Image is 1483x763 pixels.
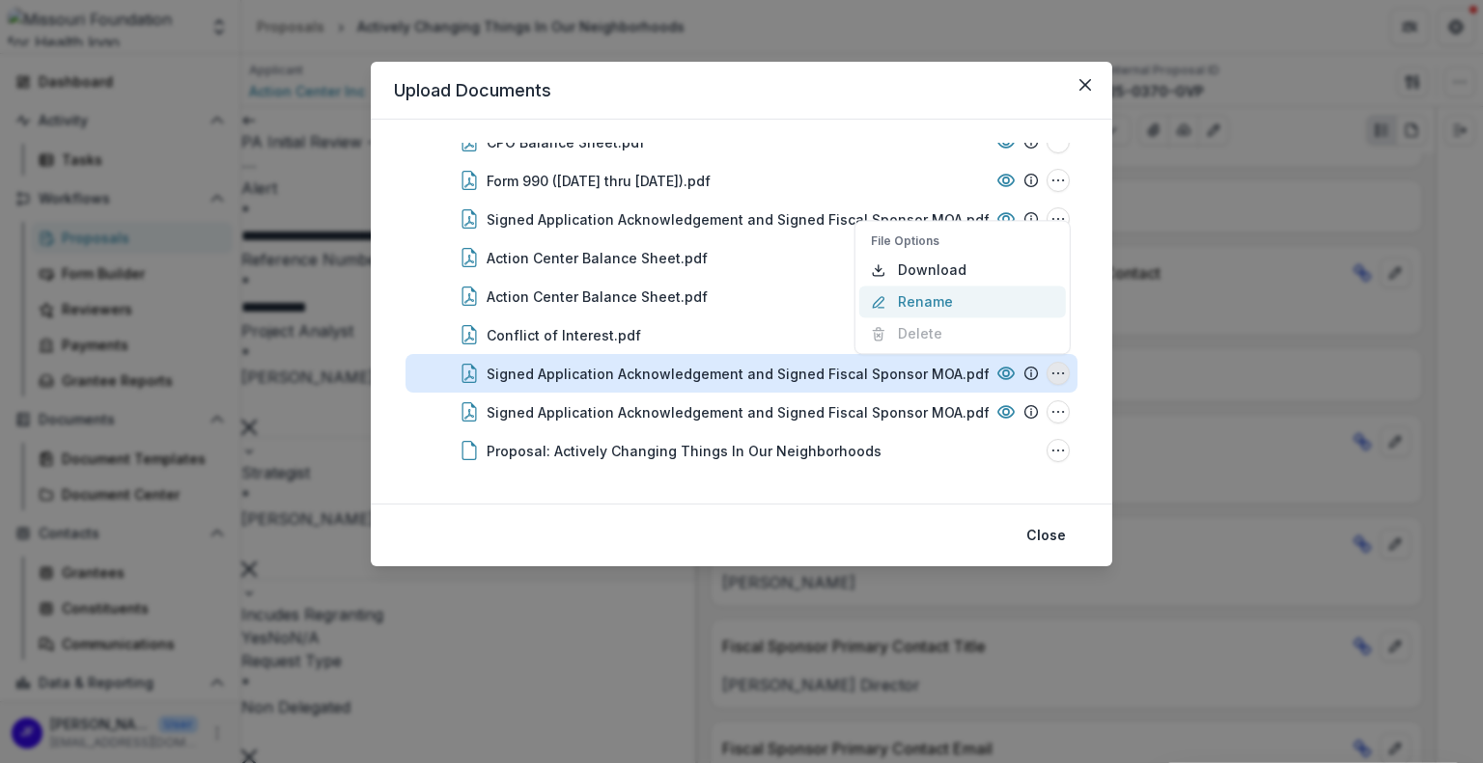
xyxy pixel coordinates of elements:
div: Conflict of Interest.pdfConflict of Interest.pdf Options [406,315,1077,354]
div: Action Center Balance Sheet.pdf [487,248,708,268]
button: Close [1070,69,1101,100]
div: Action Center Balance Sheet.pdf [487,286,708,307]
div: Conflict of Interest.pdf [487,325,641,345]
div: Signed Application Acknowledgement and Signed Fiscal Sponsor MOA.pdfSigned Application Acknowledg... [406,393,1077,431]
div: Proposal: Actively Changing Things In Our Neighborhoods [487,441,881,461]
button: Signed Application Acknowledgement and Signed Fiscal Sponsor MOA.pdf Options [1047,400,1070,423]
div: Signed Application Acknowledgement and Signed Fiscal Sponsor MOA.pdf [487,209,990,230]
div: Signed Application Acknowledgement and Signed Fiscal Sponsor MOA.pdfSigned Application Acknowledg... [406,354,1077,393]
header: Upload Documents [371,62,1112,120]
button: Signed Application Acknowledgement and Signed Fiscal Sponsor MOA.pdf Options [1047,362,1070,385]
button: Form 990 (7-1-2023 thru 6-30-2024).pdf Options [1047,169,1070,192]
button: Signed Application Acknowledgement and Signed Fiscal Sponsor MOA.pdf Options [1047,207,1070,231]
p: File Options [871,232,1054,250]
div: Action Center Balance Sheet.pdfAction Center Balance Sheet.pdf Options [406,238,1077,277]
button: Close [1015,520,1077,551]
button: Proposal: Actively Changing Things In Our Neighborhoods Options [1047,439,1070,462]
div: Proposal: Actively Changing Things In Our NeighborhoodsProposal: Actively Changing Things In Our ... [406,431,1077,470]
div: Signed Application Acknowledgement and Signed Fiscal Sponsor MOA.pdf [487,364,990,384]
div: Form 990 ([DATE] thru [DATE]).pdf [487,171,711,191]
div: Signed Application Acknowledgement and Signed Fiscal Sponsor MOA.pdf [487,402,990,422]
div: Action Center Balance Sheet.pdfAction Center Balance Sheet.pdf Options [406,277,1077,315]
div: Form 990 ([DATE] thru [DATE]).pdfForm 990 (7-1-2023 thru 6-30-2024).pdf Options [406,161,1077,200]
div: Signed Application Acknowledgement and Signed Fiscal Sponsor MOA.pdfSigned Application Acknowledg... [406,200,1077,238]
